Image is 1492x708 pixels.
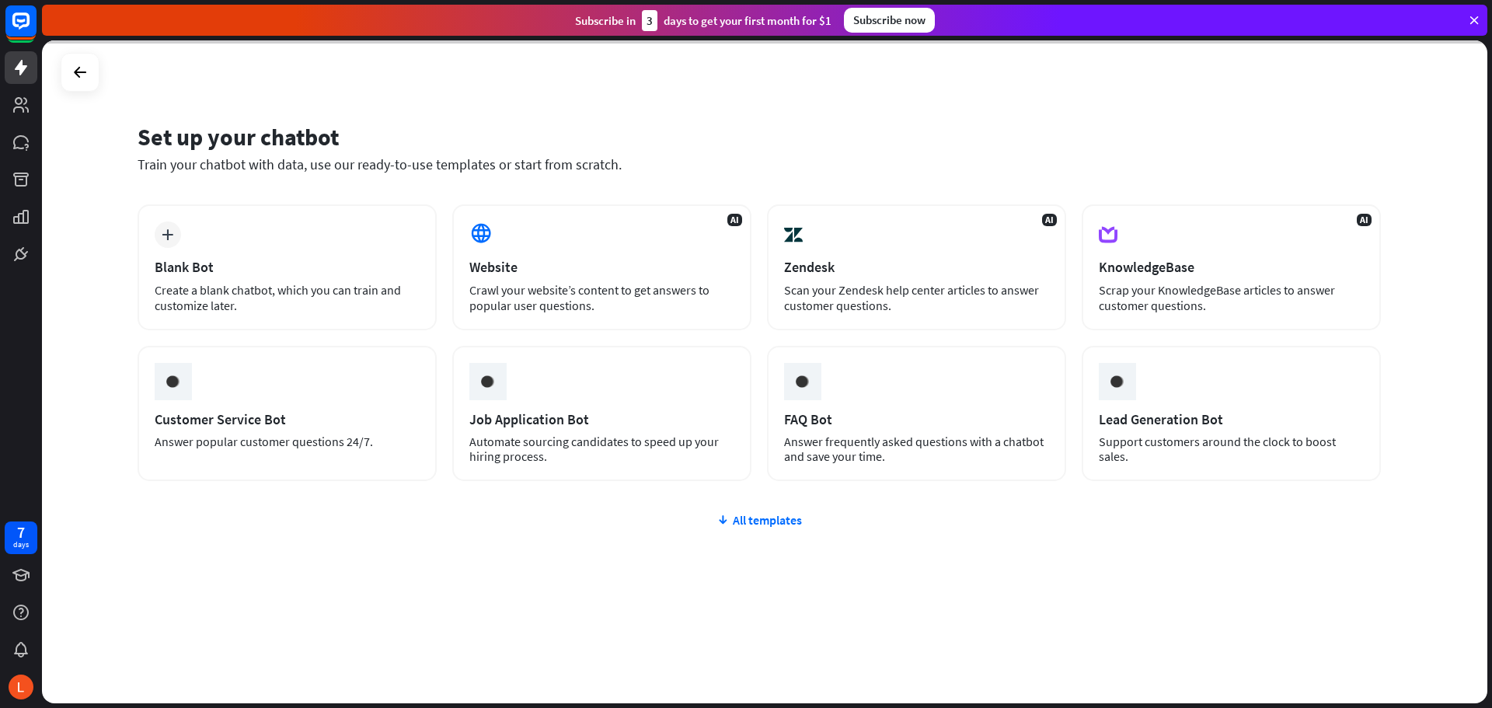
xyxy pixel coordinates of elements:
[5,521,37,554] a: 7 days
[642,10,657,31] div: 3
[13,539,29,550] div: days
[844,8,935,33] div: Subscribe now
[575,10,831,31] div: Subscribe in days to get your first month for $1
[17,525,25,539] div: 7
